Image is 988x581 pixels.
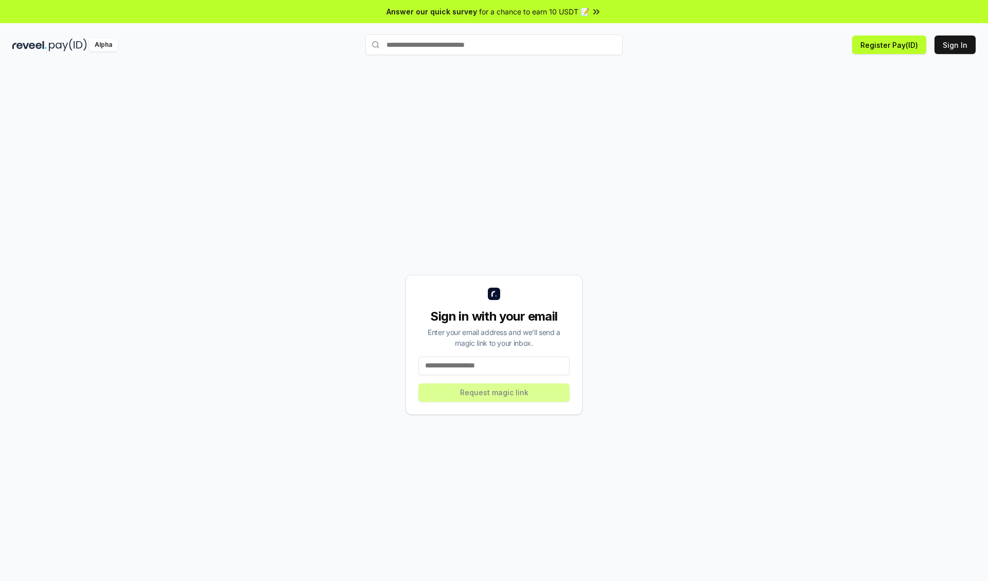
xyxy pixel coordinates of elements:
div: Enter your email address and we’ll send a magic link to your inbox. [418,327,570,348]
span: for a chance to earn 10 USDT 📝 [479,6,589,17]
button: Register Pay(ID) [852,36,926,54]
button: Sign In [934,36,976,54]
img: reveel_dark [12,39,47,51]
img: pay_id [49,39,87,51]
div: Sign in with your email [418,308,570,325]
img: logo_small [488,288,500,300]
div: Alpha [89,39,118,51]
span: Answer our quick survey [386,6,477,17]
